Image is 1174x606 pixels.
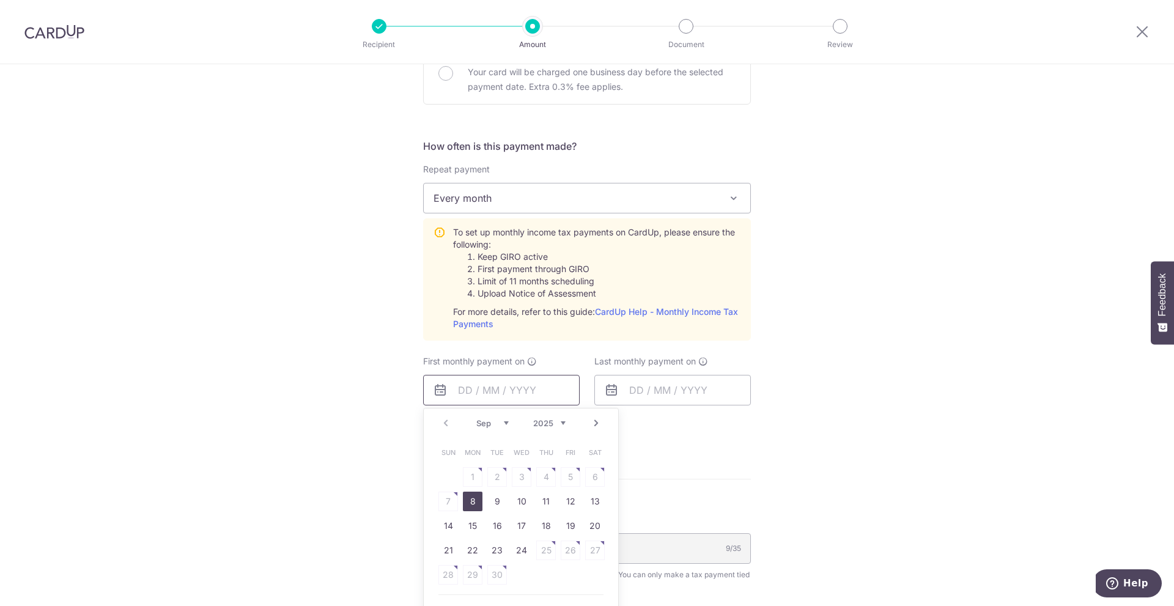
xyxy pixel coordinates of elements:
[1151,261,1174,344] button: Feedback - Show survey
[585,492,605,511] a: 13
[585,443,605,462] span: Saturday
[423,375,580,405] input: DD / MM / YYYY
[487,541,507,560] a: 23
[536,443,556,462] span: Thursday
[478,263,740,275] li: First payment through GIRO
[726,542,741,555] div: 9/35
[478,287,740,300] li: Upload Notice of Assessment
[589,416,604,430] a: Next
[423,183,751,213] span: Every month
[561,516,580,536] a: 19
[561,443,580,462] span: Friday
[438,541,458,560] a: 21
[468,65,736,94] p: Your card will be charged one business day before the selected payment date. Extra 0.3% fee applies.
[463,516,482,536] a: 15
[487,39,578,51] p: Amount
[585,516,605,536] a: 20
[438,516,458,536] a: 14
[561,492,580,511] a: 12
[536,516,556,536] a: 18
[512,492,531,511] a: 10
[512,516,531,536] a: 17
[424,183,750,213] span: Every month
[438,443,458,462] span: Sunday
[463,443,482,462] span: Monday
[487,443,507,462] span: Tuesday
[641,39,731,51] p: Document
[423,355,525,368] span: First monthly payment on
[487,516,507,536] a: 16
[795,39,885,51] p: Review
[478,251,740,263] li: Keep GIRO active
[536,492,556,511] a: 11
[463,492,482,511] a: 8
[594,375,751,405] input: DD / MM / YYYY
[512,541,531,560] a: 24
[1096,569,1162,600] iframe: Opens a widget where you can find more information
[453,226,740,330] div: To set up monthly income tax payments on CardUp, please ensure the following: For more details, r...
[334,39,424,51] p: Recipient
[423,139,751,153] h5: How often is this payment made?
[478,275,740,287] li: Limit of 11 months scheduling
[463,541,482,560] a: 22
[512,443,531,462] span: Wednesday
[594,355,696,368] span: Last monthly payment on
[24,24,84,39] img: CardUp
[453,306,738,329] a: CardUp Help - Monthly Income Tax Payments
[1157,273,1168,316] span: Feedback
[423,163,490,176] label: Repeat payment
[487,492,507,511] a: 9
